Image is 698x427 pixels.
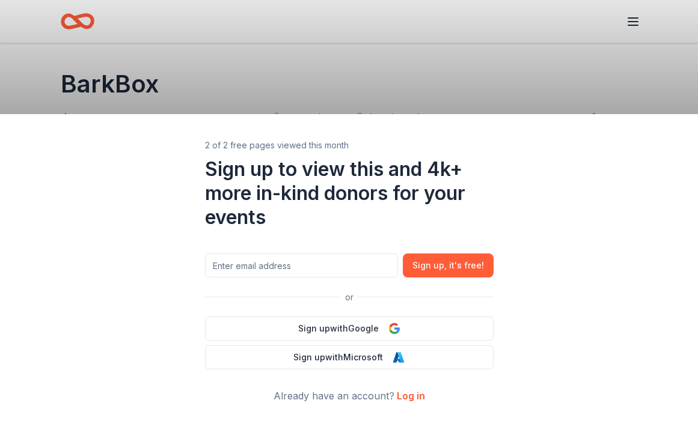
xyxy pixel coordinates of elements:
[393,351,405,363] img: Microsoft Logo
[205,138,494,153] div: 2 of 2 free pages viewed this month
[340,290,358,304] span: or
[397,390,425,402] a: Log in
[403,253,494,277] button: Sign up, it's free!
[205,316,494,341] button: Sign upwithGoogle
[444,258,484,273] span: , it ' s free!
[205,345,494,369] button: Sign upwithMicrosoft
[274,390,394,402] span: Already have an account?
[205,253,398,277] input: Enter email address
[388,323,400,335] img: Google Logo
[205,157,494,229] div: Sign up to view this and 4k+ more in-kind donors for your events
